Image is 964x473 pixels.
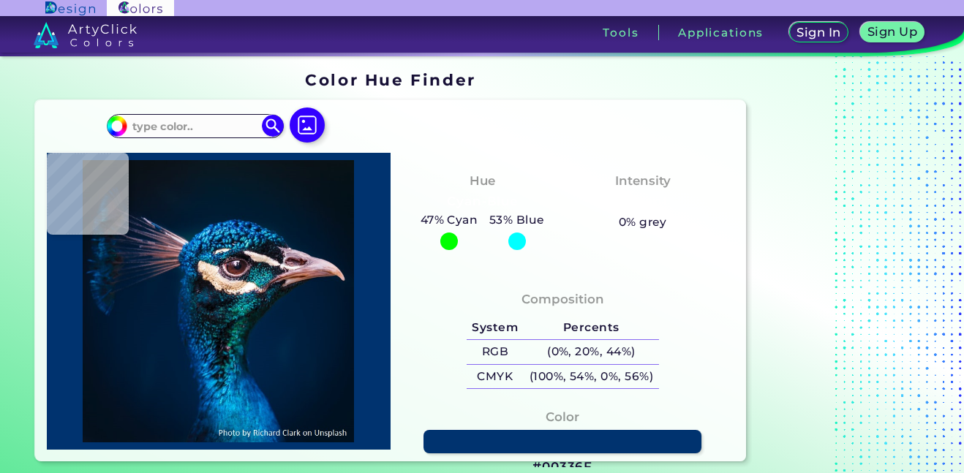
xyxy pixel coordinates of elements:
a: Sign Up [862,23,922,42]
h3: Vibrant [611,193,674,211]
h5: System [467,316,524,340]
h5: Sign In [798,27,840,39]
h5: 0% grey [619,213,667,232]
img: ArtyClick Design logo [45,1,94,15]
h5: Sign Up [869,26,916,38]
h4: Hue [470,170,495,192]
iframe: Advertisement [752,66,935,467]
h4: Intensity [615,170,671,192]
h5: 47% Cyan [415,211,483,230]
h5: RGB [467,340,524,364]
h5: (0%, 20%, 44%) [524,340,659,364]
h3: Tools [603,27,639,38]
h5: Percents [524,316,659,340]
h5: (100%, 54%, 0%, 56%) [524,365,659,389]
h3: Applications [678,27,764,38]
img: icon search [262,115,284,137]
h5: 53% Blue [483,211,550,230]
h4: Color [546,406,579,428]
img: logo_artyclick_colors_white.svg [34,22,137,48]
h3: Cyan-Blue [441,193,524,211]
img: icon picture [290,107,325,143]
input: type color.. [127,116,263,136]
a: Sign In [791,23,848,42]
img: img_pavlin.jpg [54,160,383,442]
h1: Color Hue Finder [305,69,475,91]
h5: CMYK [467,365,524,389]
h4: Composition [521,289,604,310]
